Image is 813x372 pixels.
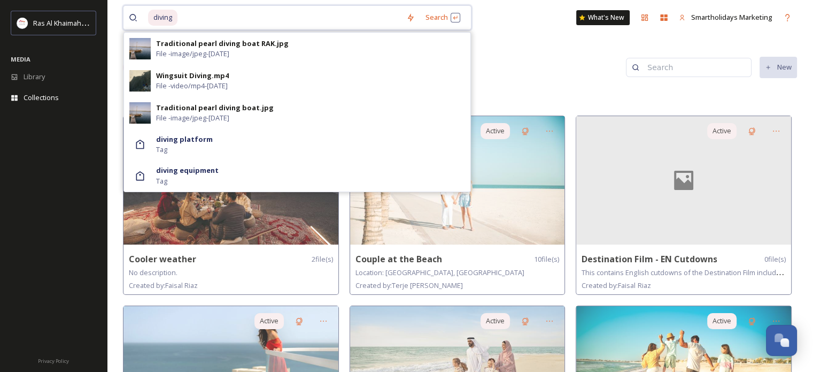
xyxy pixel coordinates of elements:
[129,70,151,92] img: de6c0ad9-7e8e-40b3-a6eb-b36548445ba9.jpg
[582,253,717,265] strong: Destination Film - EN Cutdowns
[148,10,177,25] span: diving
[355,280,463,290] span: Created by: Terje [PERSON_NAME]
[260,316,278,326] span: Active
[420,7,466,28] div: Search
[156,71,229,81] div: Wingsuit Diving.mp4
[24,72,45,82] span: Library
[764,254,786,264] span: 0 file(s)
[713,126,731,136] span: Active
[486,126,505,136] span: Active
[156,145,167,155] span: Tag
[156,81,228,91] span: File - video/mp4 - [DATE]
[534,254,559,264] span: 10 file(s)
[156,113,229,123] span: File - image/jpeg - [DATE]
[156,49,229,59] span: File - image/jpeg - [DATE]
[312,254,333,264] span: 2 file(s)
[38,354,69,367] a: Privacy Policy
[24,93,59,103] span: Collections
[129,38,151,59] img: ffaf13a4-7023-4cd1-951c-f5ab3a8adcea.jpg
[38,358,69,365] span: Privacy Policy
[156,103,274,113] div: Traditional pearl diving boat.jpg
[576,10,630,25] a: What's New
[760,57,797,78] button: New
[33,18,184,28] span: Ras Al Khaimah Tourism Development Authority
[17,18,28,28] img: Logo_RAKTDA_RGB-01.png
[691,12,772,22] span: Smartholidays Marketing
[129,280,198,290] span: Created by: Faisal Riaz
[355,268,524,277] span: Location: [GEOGRAPHIC_DATA], [GEOGRAPHIC_DATA]
[156,165,219,175] strong: diving equipment
[355,253,442,265] strong: Couple at the Beach
[129,253,196,265] strong: Cooler weather
[713,316,731,326] span: Active
[766,325,797,356] button: Open Chat
[582,280,651,290] span: Created by: Faisal Riaz
[129,102,151,124] img: 9f27eaf0-2cf8-4a50-8964-05c66e8dfced.jpg
[156,176,167,186] span: Tag
[156,134,213,144] strong: diving platform
[486,316,505,326] span: Active
[156,39,289,49] div: Traditional pearl diving boat RAK.jpg
[642,57,746,78] input: Search
[11,55,30,63] span: MEDIA
[129,268,177,277] span: No description.
[673,7,778,28] a: Smartholidays Marketing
